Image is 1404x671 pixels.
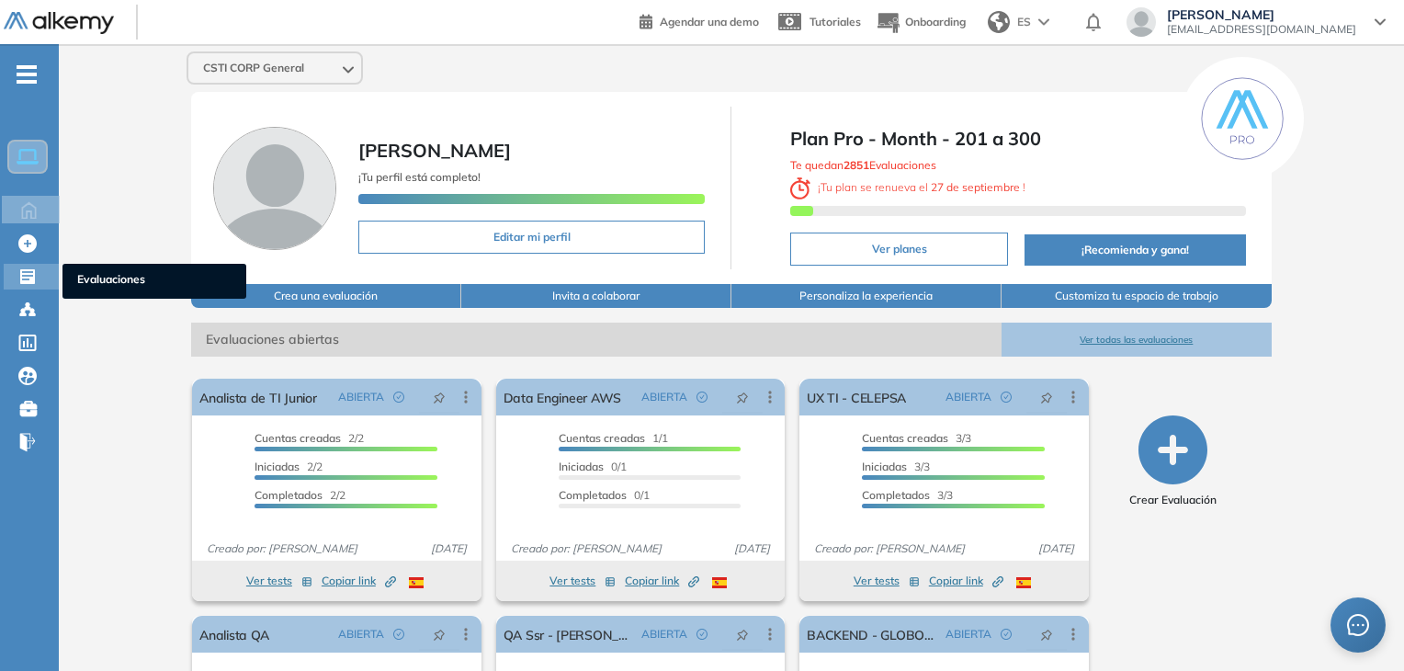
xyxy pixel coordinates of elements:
button: Copiar link [929,570,1003,592]
img: arrow [1038,18,1049,26]
button: Ver tests [854,570,920,592]
b: 27 de septiembre [928,180,1023,194]
img: ESP [1016,577,1031,588]
span: [EMAIL_ADDRESS][DOMAIN_NAME] [1167,22,1356,37]
button: Ver tests [549,570,616,592]
span: Creado por: [PERSON_NAME] [504,540,669,557]
button: Invita a colaborar [461,284,731,308]
span: ABIERTA [945,389,991,405]
span: ES [1017,14,1031,30]
button: pushpin [1026,620,1067,649]
span: ABIERTA [338,389,384,405]
span: Cuentas creadas [559,431,645,445]
span: 1/1 [559,431,668,445]
span: [PERSON_NAME] [358,139,511,162]
button: Ver planes [790,233,1008,266]
img: Logo [4,12,114,35]
span: ABIERTA [641,626,687,643]
span: 2/2 [255,488,345,502]
span: 2/2 [255,431,364,445]
span: Crear Evaluación [1129,492,1217,508]
span: 3/3 [862,488,953,502]
a: UX TI - CELEPSA [807,379,906,415]
span: check-circle [393,629,404,640]
button: Copiar link [625,570,699,592]
span: Creado por: [PERSON_NAME] [199,540,365,557]
span: Tutoriales [810,15,861,28]
button: Personaliza la experiencia [731,284,1002,308]
button: pushpin [419,382,459,412]
span: Completados [559,488,627,502]
i: - [17,73,37,76]
button: pushpin [1026,382,1067,412]
span: Cuentas creadas [862,431,948,445]
img: clock-svg [790,177,810,199]
button: pushpin [722,382,763,412]
span: check-circle [696,392,708,403]
span: Evaluaciones abiertas [191,323,1002,357]
button: Customiza tu espacio de trabajo [1002,284,1272,308]
span: pushpin [1040,390,1053,404]
span: check-circle [393,392,404,403]
span: message [1347,614,1369,636]
span: [PERSON_NAME] [1167,7,1356,22]
span: Copiar link [322,573,396,589]
span: Copiar link [625,573,699,589]
span: pushpin [736,390,749,404]
span: Agendar una demo [660,15,759,28]
span: [DATE] [424,540,474,557]
img: Foto de perfil [213,127,336,250]
span: 3/3 [862,431,971,445]
span: Plan Pro - Month - 201 a 300 [790,125,1245,153]
span: pushpin [433,627,446,642]
button: pushpin [722,620,763,649]
span: Iniciadas [559,460,604,473]
span: Creado por: [PERSON_NAME] [807,540,972,557]
span: Iniciadas [862,460,907,473]
button: Crear Evaluación [1129,415,1217,508]
span: 2/2 [255,460,323,473]
span: Completados [862,488,930,502]
span: Te quedan Evaluaciones [790,158,936,172]
button: ¡Recomienda y gana! [1025,234,1245,266]
span: Evaluaciones [77,271,232,291]
img: ESP [409,577,424,588]
button: pushpin [419,620,459,649]
a: Analista QA [199,616,269,653]
span: [DATE] [727,540,777,557]
span: ABIERTA [338,626,384,643]
a: QA Ssr - [PERSON_NAME] [504,616,634,653]
img: ESP [712,577,727,588]
span: Cuentas creadas [255,431,341,445]
button: Ver tests [246,570,312,592]
button: Crea una evaluación [191,284,461,308]
span: ¡ Tu plan se renueva el ! [790,180,1025,194]
span: 0/1 [559,488,650,502]
button: Copiar link [322,570,396,592]
span: 3/3 [862,460,930,473]
span: ABIERTA [945,626,991,643]
span: Copiar link [929,573,1003,589]
span: check-circle [1001,629,1012,640]
button: Ver todas las evaluaciones [1002,323,1272,357]
span: 0/1 [559,460,627,473]
a: Data Engineer AWS [504,379,621,415]
span: ABIERTA [641,389,687,405]
span: Iniciadas [255,460,300,473]
a: BACKEND - GLOBOKAS [807,616,937,653]
span: ¡Tu perfil está completo! [358,170,481,184]
button: Onboarding [876,3,966,42]
span: [DATE] [1031,540,1081,557]
span: CSTI CORP General [203,61,304,75]
a: Agendar una demo [640,9,759,31]
span: pushpin [1040,627,1053,642]
span: pushpin [433,390,446,404]
a: Analista de TI Junior [199,379,316,415]
span: Onboarding [905,15,966,28]
span: check-circle [1001,392,1012,403]
span: pushpin [736,627,749,642]
span: Completados [255,488,323,502]
span: check-circle [696,629,708,640]
img: world [988,11,1010,33]
button: Editar mi perfil [358,221,705,254]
